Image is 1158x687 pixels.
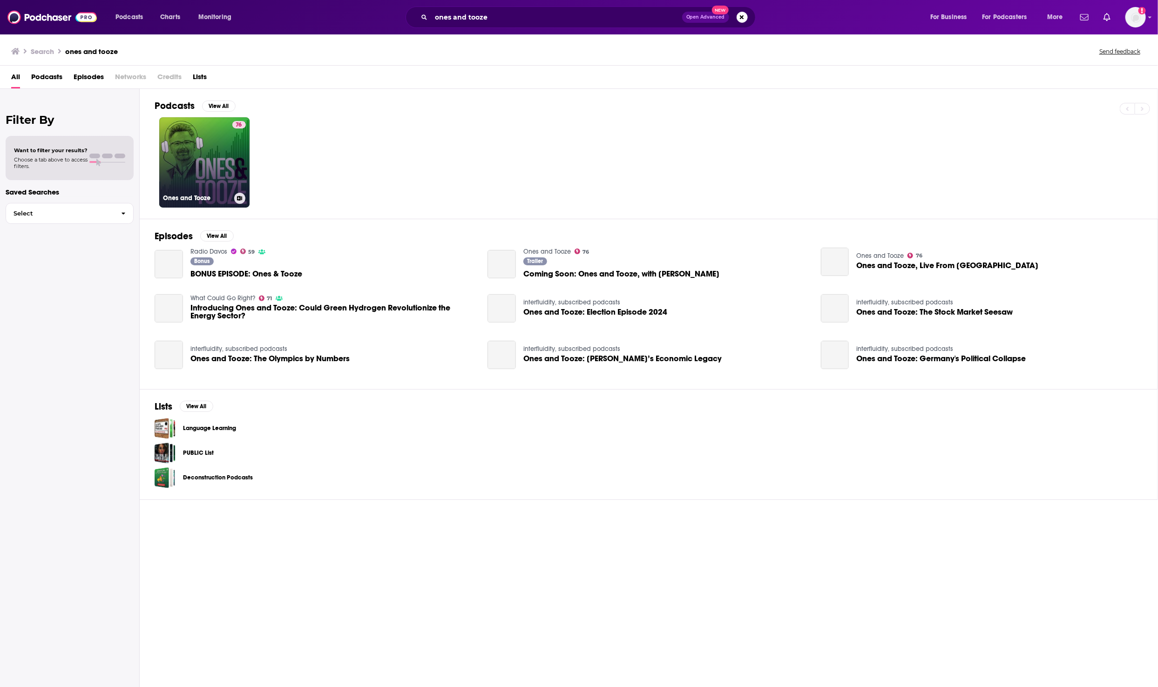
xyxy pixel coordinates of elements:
span: Ones and Tooze, Live From [GEOGRAPHIC_DATA] [856,262,1038,269]
img: Podchaser - Follow, Share and Rate Podcasts [7,8,97,26]
span: Networks [115,69,146,88]
a: Ones and Tooze: Germany's Political Collapse [856,355,1026,363]
a: Ones and Tooze: The Stock Market Seesaw [821,294,849,323]
a: 76Ones and Tooze [159,117,250,208]
a: Ones and Tooze: Election Episode 2024 [488,294,516,323]
a: Episodes [74,69,104,88]
h3: Ones and Tooze [163,194,230,202]
button: open menu [109,10,155,25]
a: 76 [232,121,246,128]
button: Select [6,203,134,224]
span: Coming Soon: Ones and Tooze, with [PERSON_NAME] [523,270,719,278]
img: User Profile [1125,7,1146,27]
a: Show notifications dropdown [1077,9,1092,25]
a: Language Learning [155,418,176,439]
h2: Filter By [6,113,134,127]
a: interfluidity, subscribed podcasts [523,345,620,353]
button: open menu [1041,10,1075,25]
a: PUBLIC List [183,448,214,458]
a: Ones and Tooze, Live From Berlin [856,262,1038,269]
a: EpisodesView All [155,230,234,242]
button: open menu [924,10,979,25]
a: Ones and Tooze: The Olympics by Numbers [190,355,350,363]
span: For Business [930,11,967,24]
span: 76 [236,121,242,130]
a: Ones and Tooze: Election Episode 2024 [523,308,667,316]
span: For Podcasters [982,11,1027,24]
a: Ones and Tooze: Biden’s Economic Legacy [523,355,722,363]
button: open menu [976,10,1041,25]
a: 76 [907,253,922,258]
a: Ones and Tooze: Germany's Political Collapse [821,341,849,369]
h3: Search [31,47,54,56]
a: interfluidity, subscribed podcasts [856,298,953,306]
span: 59 [248,250,255,254]
span: Select [6,210,114,216]
button: View All [202,101,236,112]
a: 76 [575,249,589,254]
h3: ones and tooze [65,47,118,56]
span: Logged in as angelahattar [1125,7,1146,27]
span: 76 [916,254,922,258]
a: interfluidity, subscribed podcasts [190,345,287,353]
button: View All [200,230,234,242]
h2: Podcasts [155,100,195,112]
a: Lists [193,69,207,88]
span: Bonus [194,258,210,264]
h2: Lists [155,401,172,412]
a: interfluidity, subscribed podcasts [856,345,953,353]
span: More [1047,11,1063,24]
div: Search podcasts, credits, & more... [414,7,765,28]
a: 59 [240,249,255,254]
a: Ones and Tooze, Live From Berlin [821,248,849,276]
a: ListsView All [155,401,213,412]
a: Coming Soon: Ones and Tooze, with Adam Tooze [488,250,516,278]
a: BONUS EPISODE: Ones & Tooze [155,250,183,278]
a: Introducing Ones and Tooze: Could Green Hydrogen Revolutionize the Energy Sector? [190,304,477,320]
svg: Add a profile image [1138,7,1146,14]
button: Show profile menu [1125,7,1146,27]
a: BONUS EPISODE: Ones & Tooze [190,270,302,278]
span: 71 [267,296,272,301]
a: 71 [259,296,272,301]
button: View All [180,401,213,412]
a: Deconstruction Podcasts [155,467,176,488]
button: Open AdvancedNew [682,12,729,23]
a: Ones and Tooze: The Olympics by Numbers [155,341,183,369]
span: New [712,6,729,14]
span: Choose a tab above to access filters. [14,156,88,169]
a: Introducing Ones and Tooze: Could Green Hydrogen Revolutionize the Energy Sector? [155,294,183,323]
button: open menu [192,10,244,25]
a: Deconstruction Podcasts [183,472,253,483]
span: Open Advanced [686,15,725,20]
h2: Episodes [155,230,193,242]
span: Monitoring [198,11,231,24]
a: PodcastsView All [155,100,236,112]
a: Charts [154,10,186,25]
span: 76 [583,250,589,254]
a: Show notifications dropdown [1100,9,1114,25]
a: What Could Go Right? [190,294,255,302]
a: Ones and Tooze [523,248,571,256]
a: Podcasts [31,69,62,88]
span: Want to filter your results? [14,147,88,154]
button: Send feedback [1097,47,1143,55]
span: Trailer [528,258,543,264]
span: PUBLIC List [155,443,176,464]
a: Ones and Tooze: The Stock Market Seesaw [856,308,1013,316]
a: All [11,69,20,88]
span: Credits [157,69,182,88]
p: Saved Searches [6,188,134,196]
